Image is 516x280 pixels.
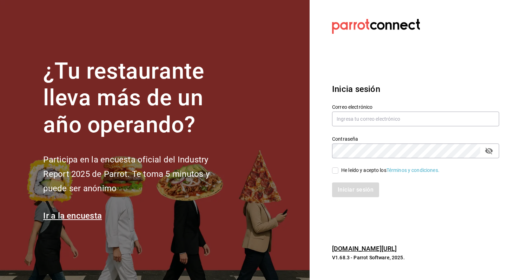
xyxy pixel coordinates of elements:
[332,112,499,126] input: Ingresa tu correo electrónico
[332,104,499,109] label: Correo electrónico
[332,245,397,252] a: [DOMAIN_NAME][URL]
[332,136,499,141] label: Contraseña
[332,83,499,95] h3: Inicia sesión
[43,58,233,139] h1: ¿Tu restaurante lleva más de un año operando?
[483,145,495,157] button: passwordField
[43,211,102,221] a: Ir a la encuesta
[43,153,233,195] h2: Participa en la encuesta oficial del Industry Report 2025 de Parrot. Te toma 5 minutos y puede se...
[332,254,499,261] p: V1.68.3 - Parrot Software, 2025.
[341,167,439,174] div: He leído y acepto los
[386,167,439,173] a: Términos y condiciones.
